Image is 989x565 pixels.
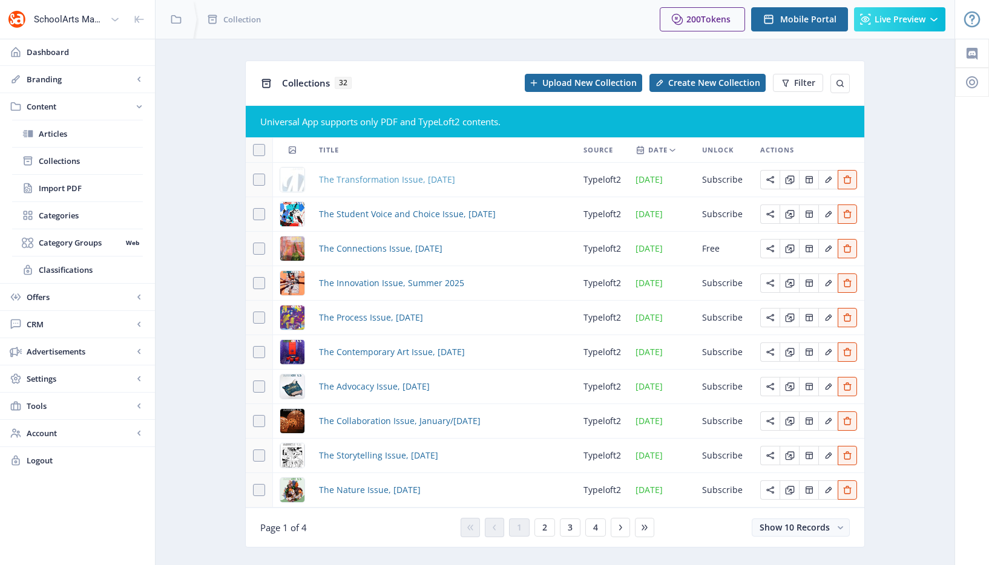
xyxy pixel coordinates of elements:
[39,182,143,194] span: Import PDF
[319,241,442,256] a: The Connections Issue, [DATE]
[576,232,628,266] td: typeloft2
[319,276,464,290] span: The Innovation Issue, Summer 2025
[509,518,530,537] button: 1
[799,380,818,391] a: Edit page
[27,345,133,358] span: Advertisements
[319,345,465,359] a: The Contemporary Art Issue, [DATE]
[319,207,496,221] span: The Student Voice and Choice Issue, [DATE]
[760,414,780,426] a: Edit page
[12,148,143,174] a: Collections
[628,197,695,232] td: [DATE]
[818,173,838,185] a: Edit page
[12,256,143,283] a: Classifications
[702,143,734,157] span: Unlock
[668,78,760,88] span: Create New Collection
[280,409,304,433] img: 9211a670-13fb-492a-930b-e4eb21ad28b3.png
[568,523,573,532] span: 3
[838,311,857,322] a: Edit page
[319,310,423,325] span: The Process Issue, [DATE]
[818,242,838,253] a: Edit page
[799,207,818,219] a: Edit page
[780,449,799,460] a: Edit page
[39,264,143,276] span: Classifications
[628,439,695,473] td: [DATE]
[576,439,628,473] td: typeloft2
[319,448,438,463] span: The Storytelling Issue, [DATE]
[799,242,818,253] a: Edit page
[818,483,838,495] a: Edit page
[319,172,455,187] a: The Transformation Issue, [DATE]
[799,173,818,185] a: Edit page
[319,379,430,394] a: The Advocacy Issue, [DATE]
[818,345,838,357] a: Edit page
[695,232,753,266] td: Free
[628,370,695,404] td: [DATE]
[34,6,105,33] div: SchoolArts Magazine
[245,60,865,547] app-collection-view: Collections
[818,449,838,460] a: Edit page
[780,414,799,426] a: Edit page
[760,449,780,460] a: Edit page
[27,427,133,439] span: Account
[7,10,27,29] img: properties.app_icon.png
[695,404,753,439] td: Subscribe
[280,340,304,364] img: 10c3aa48-9907-426a-b8e9-0dff08a38197.png
[695,473,753,508] td: Subscribe
[838,276,857,288] a: Edit page
[39,128,143,140] span: Articles
[280,478,304,502] img: 784aec82-15c6-4f83-95ee-af48e2a7852c.png
[760,173,780,185] a: Edit page
[838,414,857,426] a: Edit page
[12,202,143,229] a: Categories
[525,74,642,92] button: Upload New Collection
[280,374,304,399] img: a4271694-0c87-4a09-9142-d883a85e28a1.png
[854,7,945,31] button: Live Preview
[818,311,838,322] a: Edit page
[280,443,304,468] img: 25e7b029-8912-40f9-bdfa-ba5e0f209b25.png
[799,345,818,357] a: Edit page
[319,143,339,157] span: Title
[838,345,857,357] a: Edit page
[799,311,818,322] a: Edit page
[27,318,133,330] span: CRM
[534,518,555,537] button: 2
[12,229,143,256] a: Category GroupsWeb
[27,291,133,303] span: Offers
[628,266,695,301] td: [DATE]
[39,209,143,221] span: Categories
[280,305,304,330] img: 8e2b6bbf-8dae-414b-a6f5-84a18bbcfe9b.png
[838,207,857,219] a: Edit page
[780,380,799,391] a: Edit page
[27,73,133,85] span: Branding
[39,155,143,167] span: Collections
[695,163,753,197] td: Subscribe
[838,380,857,391] a: Edit page
[695,301,753,335] td: Subscribe
[648,143,668,157] span: Date
[576,301,628,335] td: typeloft2
[576,404,628,439] td: typeloft2
[260,116,850,128] div: Universal App supports only PDF and TypeLoft2 contents.
[760,483,780,495] a: Edit page
[39,237,122,249] span: Category Groups
[517,523,522,532] span: 1
[560,518,580,537] button: 3
[542,523,547,532] span: 2
[751,7,848,31] button: Mobile Portal
[576,335,628,370] td: typeloft2
[838,449,857,460] a: Edit page
[12,120,143,147] a: Articles
[760,207,780,219] a: Edit page
[780,242,799,253] a: Edit page
[780,207,799,219] a: Edit page
[628,335,695,370] td: [DATE]
[701,13,731,25] span: Tokens
[695,370,753,404] td: Subscribe
[335,77,352,89] span: 32
[319,483,421,497] a: The Nature Issue, [DATE]
[628,232,695,266] td: [DATE]
[780,483,799,495] a: Edit page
